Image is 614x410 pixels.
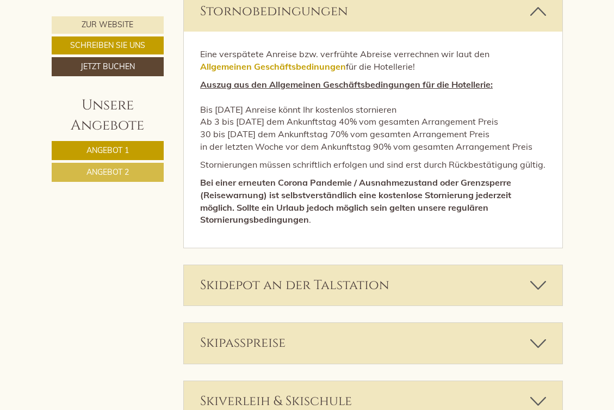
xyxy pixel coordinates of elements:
p: Eine verspätete Anreise bzw. verfrühte Abreise verrechnen wir laut den für die Hotellerie! [200,48,546,73]
u: Auszug aus den Allgemeinen Geschäftsbedingungen für die Hotellerie: [200,79,493,90]
a: Jetzt buchen [52,57,164,76]
p: . [200,176,546,226]
a: Zur Website [52,16,164,34]
div: Skidepot an der Talstation [184,265,562,305]
p: Bis [DATE] Anreise könnt Ihr kostenlos stornieren Ab 3 bis [DATE] dem Ankunftstag 40% vom gesamte... [200,78,546,153]
a: Allgemeinen Geschäftsbedinungen [200,61,346,72]
div: Skipasspreise [184,323,562,363]
strong: Bei einer erneuten Corona Pandemie / Ausnahmezustand oder Grenzsperre (Reisewarnung) ist selbstve... [200,177,511,225]
span: Angebot 2 [86,167,129,177]
span: Angebot 1 [86,145,129,155]
div: Unsere Angebote [52,95,164,136]
p: Stornierungen müssen schriftlich erfolgen und sind erst durch Rückbestätigung gültig. [200,158,546,171]
a: Schreiben Sie uns [52,36,164,54]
